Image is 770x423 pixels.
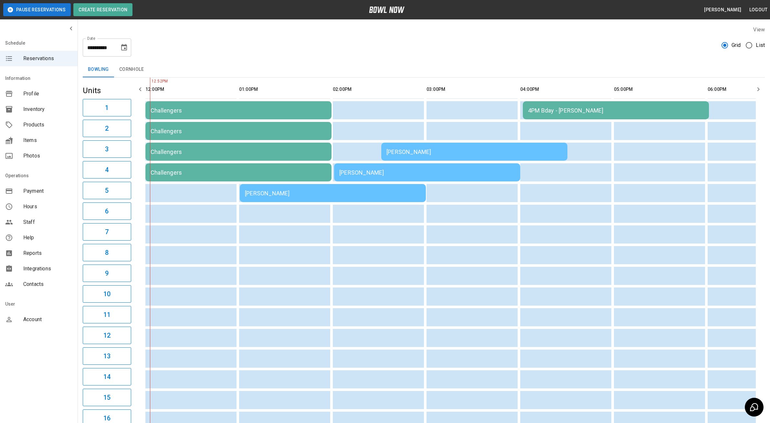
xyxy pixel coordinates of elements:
button: 7 [83,223,131,241]
h6: 2 [105,123,109,134]
h6: 8 [105,247,109,258]
h6: 5 [105,185,109,196]
button: Pause Reservations [3,3,71,16]
button: 6 [83,202,131,220]
button: 14 [83,368,131,385]
button: 4 [83,161,131,179]
div: [PERSON_NAME] [339,169,515,176]
h6: 15 [103,392,111,403]
h6: 14 [103,372,111,382]
button: Cornhole [114,62,149,77]
span: Photos [23,152,72,160]
h6: 9 [105,268,109,278]
span: Payment [23,187,72,195]
span: List [756,41,765,49]
div: [PERSON_NAME] [386,148,562,155]
th: 02:00PM [333,80,424,99]
div: [PERSON_NAME] [245,190,421,197]
h6: 6 [105,206,109,216]
button: Bowling [83,62,114,77]
span: Inventory [23,105,72,113]
h6: 12 [103,330,111,341]
button: 5 [83,182,131,199]
h6: 1 [105,103,109,113]
button: Create Reservation [73,3,132,16]
button: 8 [83,244,131,261]
h6: 3 [105,144,109,154]
h6: 10 [103,289,111,299]
button: 12 [83,327,131,344]
label: View [753,27,765,33]
span: Profile [23,90,72,98]
span: Help [23,234,72,242]
button: Choose date, selected date is Aug 17, 2025 [118,41,131,54]
h6: 4 [105,165,109,175]
span: Items [23,136,72,144]
h5: Units [83,85,131,96]
th: 01:00PM [239,80,330,99]
span: Staff [23,218,72,226]
button: 1 [83,99,131,116]
div: 4PM Bday - [PERSON_NAME] [528,107,704,114]
button: 3 [83,140,131,158]
h6: 11 [103,309,111,320]
span: Integrations [23,265,72,273]
span: Grid [732,41,741,49]
span: Hours [23,203,72,211]
div: Challengers [151,148,326,155]
span: Contacts [23,280,72,288]
span: Reservations [23,55,72,62]
h6: 13 [103,351,111,361]
img: logo [369,6,405,13]
div: Challengers [151,107,326,114]
div: Challengers [151,128,326,135]
button: 11 [83,306,131,323]
span: Products [23,121,72,129]
button: 2 [83,120,131,137]
button: 9 [83,265,131,282]
div: Challengers [151,169,326,176]
span: Account [23,316,72,323]
th: 12:00PM [145,80,237,99]
button: Logout [747,4,770,16]
th: 03:00PM [427,80,518,99]
button: [PERSON_NAME] [701,4,744,16]
button: 10 [83,285,131,303]
div: inventory tabs [83,62,765,77]
button: 15 [83,389,131,406]
span: Reports [23,249,72,257]
h6: 7 [105,227,109,237]
button: 13 [83,347,131,365]
span: 12:52PM [150,78,152,85]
